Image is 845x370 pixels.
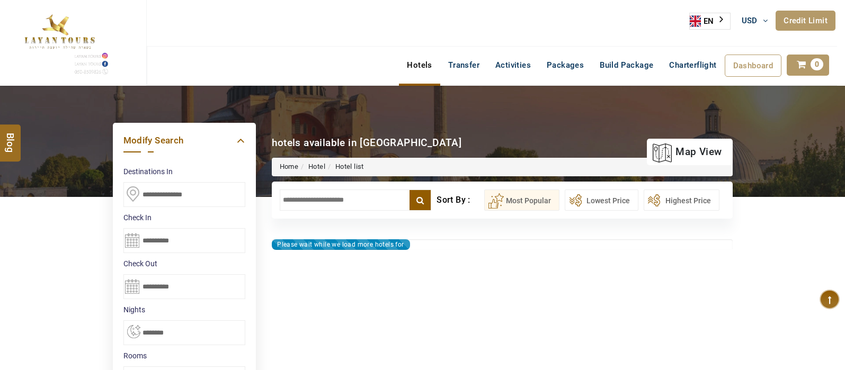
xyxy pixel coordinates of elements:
label: Rooms [123,350,245,361]
span: 0 [811,58,823,70]
span: USD [742,16,758,25]
img: The Royal Line Holidays [8,5,110,76]
button: Highest Price [644,189,719,211]
a: Activities [487,55,539,76]
button: Lowest Price [565,189,638,211]
span: Charterflight [669,60,716,70]
span: Blog [4,132,17,141]
a: Transfer [440,55,487,76]
a: Hotels [399,55,440,76]
aside: Language selected: English [689,13,731,30]
a: Modify Search [123,133,245,148]
div: hotels available in [GEOGRAPHIC_DATA] [272,136,462,150]
label: Destinations In [123,166,245,177]
label: nights [123,304,245,315]
a: 0 [787,55,829,76]
label: Check In [123,212,245,223]
a: Home [280,163,299,170]
a: map view [652,140,722,164]
a: Credit Limit [776,11,835,31]
label: Check Out [123,258,245,269]
a: Build Package [592,55,661,76]
a: EN [690,13,730,29]
a: Hotel [308,163,325,170]
li: Hotel list [325,162,364,172]
span: Dashboard [733,61,773,70]
div: Sort By : [437,189,484,211]
button: Most Popular [484,189,559,211]
div: Please wait while we load more hotels for you [272,239,410,250]
a: Packages [539,55,592,76]
div: Language [689,13,731,30]
a: Charterflight [661,55,724,76]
